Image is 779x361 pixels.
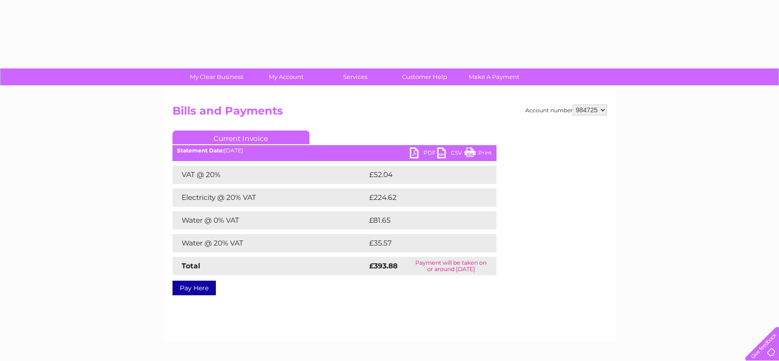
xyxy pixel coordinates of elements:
[525,105,607,115] div: Account number
[367,211,477,230] td: £81.65
[387,68,462,85] a: Customer Help
[173,188,367,207] td: Electricity @ 20% VAT
[367,188,481,207] td: £224.62
[369,262,397,270] strong: £393.88
[173,281,216,295] a: Pay Here
[367,166,478,184] td: £52.04
[410,147,437,161] a: PDF
[456,68,532,85] a: Make A Payment
[173,131,309,144] a: Current Invoice
[173,234,367,252] td: Water @ 20% VAT
[318,68,393,85] a: Services
[182,262,200,270] strong: Total
[179,68,254,85] a: My Clear Business
[465,147,492,161] a: Print
[177,147,224,154] b: Statement Date:
[173,147,497,154] div: [DATE]
[437,147,465,161] a: CSV
[173,166,367,184] td: VAT @ 20%
[173,211,367,230] td: Water @ 0% VAT
[367,234,478,252] td: £35.57
[173,105,607,122] h2: Bills and Payments
[406,257,496,275] td: Payment will be taken on or around [DATE]
[248,68,324,85] a: My Account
